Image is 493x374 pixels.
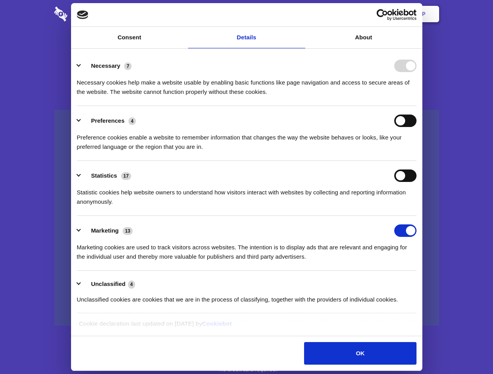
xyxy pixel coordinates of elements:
button: OK [304,342,416,365]
span: 13 [123,227,133,235]
span: 17 [121,172,131,180]
label: Statistics [91,172,117,179]
button: Marketing (13) [77,224,138,237]
button: Statistics (17) [77,169,136,182]
button: Necessary (7) [77,60,137,72]
a: About [305,27,422,48]
label: Marketing [91,227,119,234]
a: Pricing [229,2,263,26]
a: Usercentrics Cookiebot - opens in a new window [348,9,416,21]
div: Marketing cookies are used to track visitors across websites. The intention is to display ads tha... [77,237,416,261]
iframe: Drift Widget Chat Controller [454,335,484,365]
div: Cookie declaration last updated on [DATE] by [73,319,420,334]
label: Preferences [91,117,125,124]
img: logo-wordmark-white-trans-d4663122ce5f474addd5e946df7df03e33cb6a1c49d2221995e7729f52c070b2.svg [54,7,121,21]
label: Necessary [91,62,120,69]
h4: Auto-redaction of sensitive data, encrypted data sharing and self-destructing private chats. Shar... [54,71,439,97]
span: 7 [124,62,132,70]
div: Statistic cookies help website owners to understand how visitors interact with websites by collec... [77,182,416,206]
h1: Eliminate Slack Data Loss. [54,35,439,63]
button: Unclassified (4) [77,279,140,289]
div: Unclassified cookies are cookies that we are in the process of classifying, together with the pro... [77,289,416,304]
a: Wistia video thumbnail [54,110,439,326]
div: Necessary cookies help make a website usable by enabling basic functions like page navigation and... [77,72,416,97]
span: 4 [128,117,136,125]
a: Login [354,2,388,26]
a: Cookiebot [202,320,232,327]
a: Details [188,27,305,48]
button: Preferences (4) [77,115,141,127]
a: Consent [71,27,188,48]
div: Preference cookies enable a website to remember information that changes the way the website beha... [77,127,416,152]
img: logo [77,11,89,19]
a: Contact [317,2,352,26]
span: 4 [128,280,135,288]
